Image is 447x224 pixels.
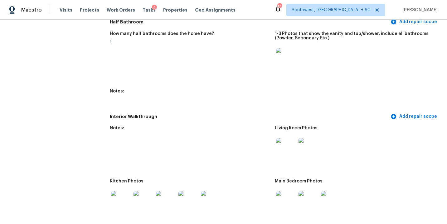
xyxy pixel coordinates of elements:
[275,179,323,183] h5: Main Bedroom Photos
[110,40,270,44] div: 1
[21,7,42,13] span: Maestro
[110,113,389,120] h5: Interior Walkthrough
[400,7,438,13] span: [PERSON_NAME]
[195,7,236,13] span: Geo Assignments
[392,18,437,26] span: Add repair scope
[107,7,135,13] span: Work Orders
[277,4,282,10] div: 810
[143,8,156,12] span: Tasks
[110,126,124,130] h5: Notes:
[389,111,440,122] button: Add repair scope
[163,7,187,13] span: Properties
[392,113,437,121] span: Add repair scope
[80,7,99,13] span: Projects
[389,16,440,28] button: Add repair scope
[110,89,124,93] h5: Notes:
[110,19,389,25] h5: Half Bathroom
[152,5,157,11] div: 4
[292,7,371,13] span: Southwest, [GEOGRAPHIC_DATA] + 60
[60,7,72,13] span: Visits
[110,179,143,183] h5: Kitchen Photos
[275,32,435,40] h5: 1-3 Photos that show the vanity and tub/shower, include all bathrooms (Powder, Secondary Etc.)
[275,126,318,130] h5: Living Room Photos
[110,32,214,36] h5: How many half bathrooms does the home have?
